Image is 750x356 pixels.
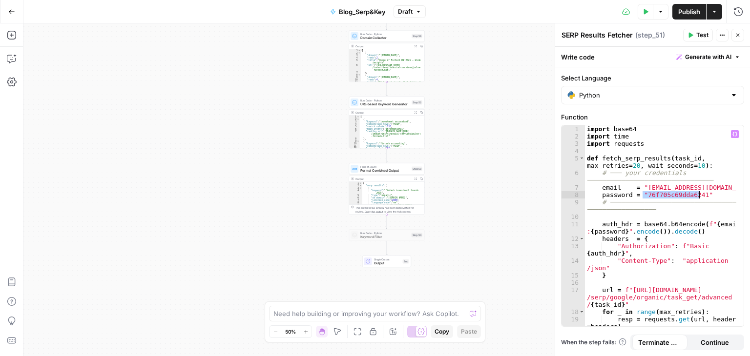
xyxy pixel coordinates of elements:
[349,194,362,197] div: 5
[561,73,744,83] label: Select Language
[360,235,410,239] span: Keyword Filter
[359,184,362,187] span: Toggle code folding, rows 2 through 3808
[349,123,360,125] div: 4
[349,138,360,140] div: 8
[562,316,585,330] div: 19
[349,54,361,57] div: 3
[386,241,388,255] g: Edge from step_54 to end
[359,187,362,189] span: Toggle code folding, rows 3 through 3807
[579,308,584,316] span: Toggle code folding, rows 18 through 25
[349,204,362,218] div: 9
[357,140,360,142] span: Toggle code folding, rows 9 through 15
[435,327,449,336] span: Copy
[403,259,409,264] div: End
[349,57,361,59] div: 4
[562,213,585,220] div: 10
[701,337,729,347] span: Continue
[579,235,584,242] span: Toggle code folding, rows 12 through 15
[355,44,411,48] div: Output
[349,229,425,241] div: Run Code · PythonKeyword FilterStep 54
[349,74,361,76] div: 8
[349,187,362,189] div: 3
[349,189,362,194] div: 4
[687,335,743,350] button: Continue
[360,165,410,169] span: Format JSON
[386,148,388,162] g: Edge from step_52 to step_58
[386,82,388,96] g: Edge from step_59 to step_52
[562,191,585,198] div: 8
[365,210,383,213] span: Copy the output
[285,328,296,336] span: 50%
[358,74,361,76] span: Toggle code folding, rows 8 through 13
[555,47,750,67] div: Write code
[562,242,585,257] div: 13
[561,338,626,347] a: When the step fails:
[360,231,410,235] span: Run Code · Python
[349,182,362,184] div: 1
[579,90,726,100] input: Python
[349,199,362,201] div: 7
[412,34,422,39] div: Step 59
[349,184,362,187] div: 2
[349,120,360,123] div: 3
[412,167,422,171] div: Step 58
[461,327,477,336] span: Paste
[562,169,585,184] div: 6
[360,99,410,102] span: Run Code · Python
[374,261,401,266] span: Output
[685,53,731,61] span: Generate with AI
[696,31,708,40] span: Test
[349,49,361,52] div: 1
[349,52,361,54] div: 2
[357,116,360,118] span: Toggle code folding, rows 1 through 16
[355,206,422,214] div: This output is too large & has been abbreviated for review. to view the full content.
[360,168,410,173] span: Format Combined Output
[349,30,425,82] div: Run Code · PythonDomain CollectorStep 59Output[ { "domain":"[DOMAIN_NAME]", "rank":2, "title":"Pu...
[349,197,362,199] div: 6
[339,7,386,17] span: Blog_Serp&Key
[431,325,453,338] button: Copy
[349,79,361,81] div: 10
[562,140,585,147] div: 3
[374,257,401,261] span: Single Output
[355,177,411,181] div: Output
[562,155,585,169] div: 5
[672,51,744,63] button: Generate with AI
[349,147,360,150] div: 12
[349,128,360,130] div: 6
[562,220,585,235] div: 11
[386,215,388,229] g: Edge from step_58 to step_54
[562,272,585,279] div: 15
[562,286,585,308] div: 17
[349,81,361,86] div: 11
[349,71,361,74] div: 7
[457,325,481,338] button: Paste
[683,29,713,41] button: Test
[398,7,413,16] span: Draft
[349,163,425,215] div: Format JSONFormat Combined OutputStep 58Output{ "serp_results":[ { "keyword":"fintech investment ...
[355,111,411,115] div: Output
[349,118,360,120] div: 2
[412,233,423,237] div: Step 54
[562,125,585,133] div: 1
[562,257,585,272] div: 14
[562,279,585,286] div: 16
[394,5,426,18] button: Draft
[349,116,360,118] div: 1
[579,155,584,162] span: Toggle code folding, rows 5 through 26
[360,36,410,40] span: Domain Collector
[561,112,744,122] label: Function
[349,140,360,142] div: 9
[635,30,665,40] span: ( step_51 )
[324,4,392,20] button: Blog_Serp&Key
[386,16,388,30] g: Edge from step_53 to step_59
[349,201,362,204] div: 8
[412,100,422,105] div: Step 52
[360,102,410,107] span: URL-based Keyword Generator
[349,76,361,79] div: 9
[562,235,585,242] div: 12
[349,125,360,128] div: 5
[562,30,633,40] textarea: SERP Results Fetcher
[349,130,360,138] div: 7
